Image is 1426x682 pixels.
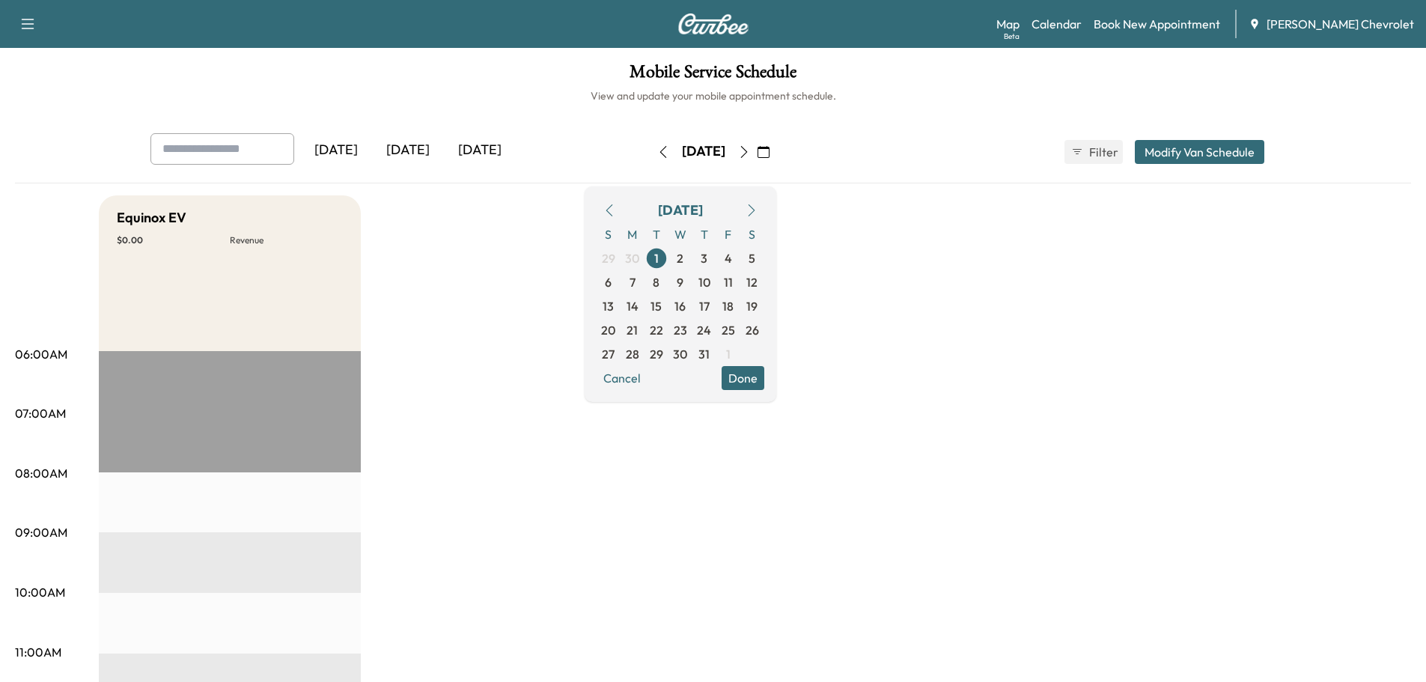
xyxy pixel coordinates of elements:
button: Filter [1064,140,1123,164]
span: S [597,222,621,246]
p: 09:00AM [15,523,67,541]
span: 30 [625,249,639,267]
span: S [740,222,764,246]
p: $ 0.00 [117,234,230,246]
button: Modify Van Schedule [1135,140,1264,164]
span: 14 [627,297,639,315]
div: [DATE] [372,133,444,168]
span: M [621,222,645,246]
span: 17 [699,297,710,315]
span: [PERSON_NAME] Chevrolet [1267,15,1414,33]
span: 25 [722,321,735,339]
h1: Mobile Service Schedule [15,63,1411,88]
span: 29 [650,345,663,363]
span: 24 [697,321,711,339]
span: 1 [726,345,731,363]
span: 27 [602,345,615,363]
div: Beta [1004,31,1020,42]
span: 7 [630,273,636,291]
div: [DATE] [444,133,516,168]
p: Revenue [230,234,343,246]
span: 5 [749,249,755,267]
span: 23 [674,321,687,339]
button: Cancel [597,366,648,390]
span: 1 [654,249,659,267]
a: Book New Appointment [1094,15,1220,33]
p: 11:00AM [15,643,61,661]
span: F [716,222,740,246]
span: T [692,222,716,246]
span: 10 [698,273,710,291]
p: 08:00AM [15,464,67,482]
span: 20 [601,321,615,339]
div: [DATE] [658,200,703,221]
span: 22 [650,321,663,339]
span: T [645,222,668,246]
p: 07:00AM [15,404,66,422]
h6: View and update your mobile appointment schedule. [15,88,1411,103]
span: 29 [602,249,615,267]
p: 10:00AM [15,583,65,601]
span: 8 [653,273,659,291]
span: 18 [722,297,734,315]
span: 4 [725,249,732,267]
img: Curbee Logo [677,13,749,34]
span: 11 [724,273,733,291]
span: 21 [627,321,638,339]
span: W [668,222,692,246]
span: 9 [677,273,683,291]
span: 13 [603,297,614,315]
span: 12 [746,273,758,291]
a: Calendar [1032,15,1082,33]
span: 16 [674,297,686,315]
a: MapBeta [996,15,1020,33]
span: 28 [626,345,639,363]
span: Filter [1089,143,1116,161]
span: 19 [746,297,758,315]
div: [DATE] [682,142,725,161]
span: 6 [605,273,612,291]
p: 06:00AM [15,345,67,363]
span: 15 [650,297,662,315]
button: Done [722,366,764,390]
span: 2 [677,249,683,267]
span: 3 [701,249,707,267]
div: [DATE] [300,133,372,168]
span: 31 [698,345,710,363]
h5: Equinox EV [117,207,186,228]
span: 26 [746,321,759,339]
span: 30 [673,345,687,363]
